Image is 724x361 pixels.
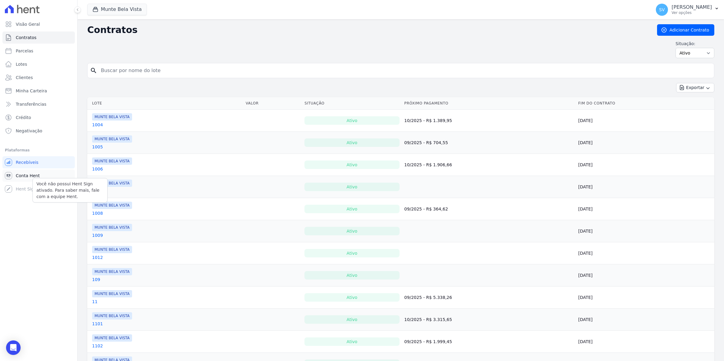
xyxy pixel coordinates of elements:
a: Crédito [2,111,75,124]
a: 1005 [92,144,103,150]
a: 1008 [92,210,103,216]
span: Minha Carteira [16,88,47,94]
a: 109 [92,277,100,283]
span: Parcelas [16,48,33,54]
td: [DATE] [576,154,714,176]
label: Situação: [676,41,714,47]
div: Ativo [304,161,399,169]
span: Conta Hent [16,173,40,179]
span: Contratos [16,35,36,41]
div: Ativo [304,315,399,324]
a: 1102 [92,343,103,349]
th: Lote [87,97,243,110]
a: 09/2025 - R$ 1.999,45 [404,339,452,344]
a: 10/2025 - R$ 1.389,95 [404,118,452,123]
span: MUNTE BELA VISTA [92,312,132,320]
div: Ativo [304,116,399,125]
span: MUNTE BELA VISTA [92,290,132,297]
span: MUNTE BELA VISTA [92,334,132,342]
td: [DATE] [576,220,714,242]
span: Crédito [16,114,31,121]
td: [DATE] [576,242,714,264]
a: Adicionar Contrato [657,24,714,36]
div: Ativo [304,183,399,191]
a: 11 [92,299,98,305]
td: [DATE] [576,132,714,154]
a: Lotes [2,58,75,70]
a: 10/2025 - R$ 3.315,65 [404,317,452,322]
td: [DATE] [576,198,714,220]
th: Próximo Pagamento [402,97,576,110]
span: MUNTE BELA VISTA [92,135,132,143]
span: MUNTE BELA VISTA [92,180,132,187]
a: Clientes [2,71,75,84]
div: Ativo [304,205,399,213]
th: Valor [243,97,302,110]
div: Ativo [304,293,399,302]
td: [DATE] [576,176,714,198]
div: Ativo [304,249,399,257]
p: [PERSON_NAME] [672,4,712,10]
a: 09/2025 - R$ 704,55 [404,140,448,145]
td: [DATE] [576,331,714,353]
td: [DATE] [576,309,714,331]
a: 1009 [92,232,103,238]
span: MUNTE BELA VISTA [92,202,132,209]
a: Parcelas [2,45,75,57]
div: Plataformas [5,147,72,154]
a: 10/2025 - R$ 1.906,66 [404,162,452,167]
a: Recebíveis [2,156,75,168]
a: Negativação [2,125,75,137]
td: [DATE] [576,264,714,286]
span: Visão Geral [16,21,40,27]
td: [DATE] [576,110,714,132]
span: Recebíveis [16,159,38,165]
a: Transferências [2,98,75,110]
td: [DATE] [576,286,714,309]
input: Buscar por nome do lote [97,65,712,77]
a: Minha Carteira [2,85,75,97]
button: SV [PERSON_NAME] Ver opções [651,1,724,18]
a: 1101 [92,321,103,327]
a: Conta Hent [2,170,75,182]
span: MUNTE BELA VISTA [92,224,132,231]
div: Ativo [304,337,399,346]
a: 1006 [92,166,103,172]
div: Ativo [304,138,399,147]
th: Situação [302,97,402,110]
span: Clientes [16,75,33,81]
p: Ver opções [672,10,712,15]
h2: Contratos [87,25,647,35]
div: Ativo [304,271,399,280]
a: Visão Geral [2,18,75,30]
span: Transferências [16,101,46,107]
div: Open Intercom Messenger [6,340,21,355]
span: SV [659,8,665,12]
div: Ativo [304,227,399,235]
a: Contratos [2,31,75,44]
th: Fim do Contrato [576,97,714,110]
button: Munte Bela Vista [87,4,147,15]
button: Exportar [676,83,714,92]
span: Lotes [16,61,27,67]
span: Negativação [16,128,42,134]
a: 09/2025 - R$ 5.338,26 [404,295,452,300]
i: search [90,67,97,74]
span: MUNTE BELA VISTA [92,268,132,275]
span: MUNTE BELA VISTA [92,157,132,165]
a: 09/2025 - R$ 364,62 [404,207,448,211]
span: MUNTE BELA VISTA [92,246,132,253]
a: 1004 [92,122,103,128]
a: 1012 [92,254,103,260]
span: MUNTE BELA VISTA [92,113,132,121]
p: Você não possui Hent Sign ativado. Para saber mais, fale com a equipe Hent. [36,181,104,200]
